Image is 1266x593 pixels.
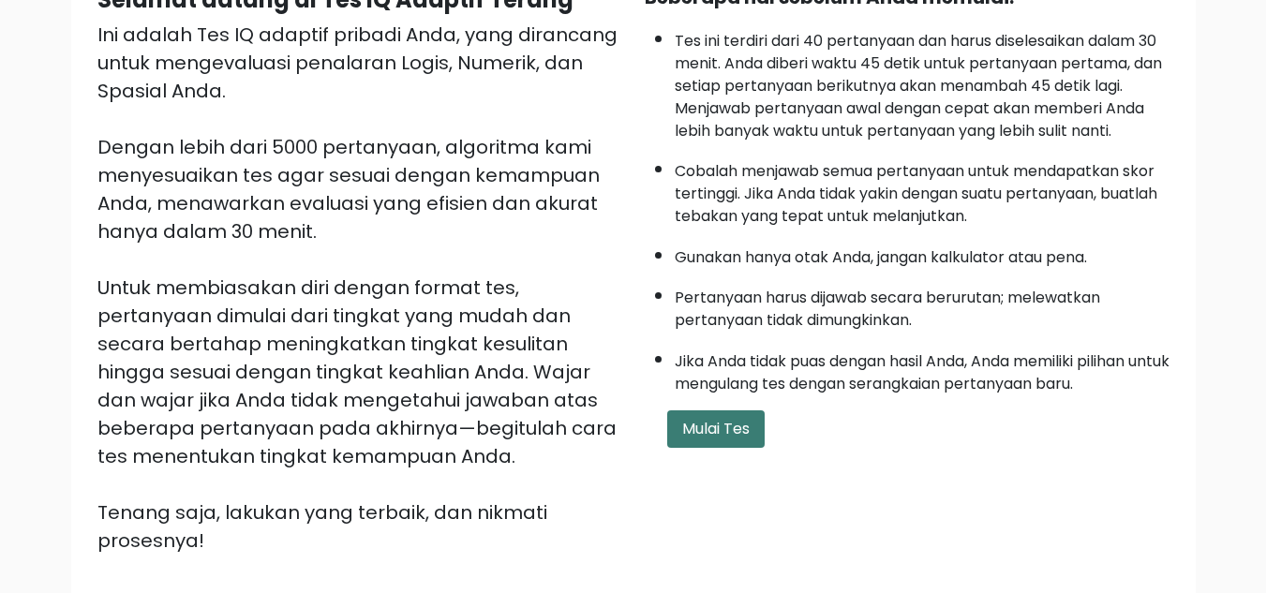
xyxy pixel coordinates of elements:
[675,350,1169,394] font: Jika Anda tidak puas dengan hasil Anda, Anda memiliki pilihan untuk mengulang tes dengan serangka...
[675,287,1100,331] font: Pertanyaan harus dijawab secara berurutan; melewatkan pertanyaan tidak dimungkinkan.
[675,160,1157,227] font: Cobalah menjawab semua pertanyaan untuk mendapatkan skor tertinggi. Jika Anda tidak yakin dengan ...
[97,499,547,554] font: Tenang saja, lakukan yang terbaik, dan nikmati prosesnya!
[97,22,618,104] font: Ini adalah Tes IQ adaptif pribadi Anda, yang dirancang untuk mengevaluasi penalaran Logis, Numeri...
[97,274,617,469] font: Untuk membiasakan diri dengan format tes, pertanyaan dimulai dari tingkat yang mudah dan secara b...
[675,30,1162,141] font: Tes ini terdiri dari 40 pertanyaan dan harus diselesaikan dalam 30 menit. Anda diberi waktu 45 de...
[682,418,750,439] font: Mulai Tes
[675,246,1087,268] font: Gunakan hanya otak Anda, jangan kalkulator atau pena.
[667,410,765,448] button: Mulai Tes
[97,134,600,245] font: Dengan lebih dari 5000 pertanyaan, algoritma kami menyesuaikan tes agar sesuai dengan kemampuan A...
